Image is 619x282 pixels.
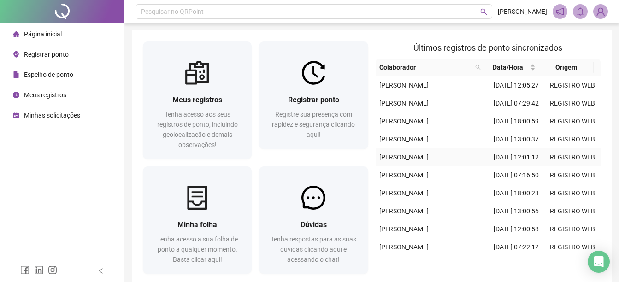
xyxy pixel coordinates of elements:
span: notification [556,7,564,16]
td: [DATE] 13:00:56 [488,202,544,220]
span: Registrar ponto [288,95,339,104]
td: REGISTRO WEB [544,112,601,130]
span: Meus registros [172,95,222,104]
a: Minha folhaTenha acesso a sua folha de ponto a qualquer momento. Basta clicar aqui! [143,166,252,274]
td: REGISTRO WEB [544,202,601,220]
td: [DATE] 18:00:23 [488,184,544,202]
span: facebook [20,265,29,275]
span: Registrar ponto [24,51,69,58]
td: REGISTRO WEB [544,220,601,238]
span: Minhas solicitações [24,112,80,119]
th: Origem [539,59,594,76]
span: linkedin [34,265,43,275]
td: [DATE] 12:05:27 [488,76,544,94]
td: [DATE] 16:00:56 [488,256,544,274]
span: [PERSON_NAME] [379,82,429,89]
span: environment [13,51,19,58]
span: clock-circle [13,92,19,98]
span: [PERSON_NAME] [379,207,429,215]
span: schedule [13,112,19,118]
span: instagram [48,265,57,275]
td: REGISTRO WEB [544,256,601,274]
span: [PERSON_NAME] [379,135,429,143]
span: Meus registros [24,91,66,99]
a: Registrar pontoRegistre sua presença com rapidez e segurança clicando aqui! [259,41,368,149]
span: [PERSON_NAME] [379,153,429,161]
span: [PERSON_NAME] [379,100,429,107]
td: REGISTRO WEB [544,184,601,202]
td: [DATE] 13:00:37 [488,130,544,148]
td: [DATE] 12:01:12 [488,148,544,166]
a: Meus registrosTenha acesso aos seus registros de ponto, incluindo geolocalização e demais observa... [143,41,252,159]
span: Colaborador [379,62,472,72]
span: [PERSON_NAME] [379,117,429,125]
span: left [98,268,104,274]
span: file [13,71,19,78]
span: [PERSON_NAME] [379,225,429,233]
span: Últimos registros de ponto sincronizados [413,43,562,53]
th: Data/Hora [484,59,539,76]
td: REGISTRO WEB [544,76,601,94]
span: [PERSON_NAME] [379,243,429,251]
span: [PERSON_NAME] [379,189,429,197]
td: [DATE] 12:00:58 [488,220,544,238]
td: REGISTRO WEB [544,148,601,166]
span: Tenha acesso a sua folha de ponto a qualquer momento. Basta clicar aqui! [157,235,238,263]
span: search [475,65,481,70]
td: [DATE] 18:00:59 [488,112,544,130]
td: REGISTRO WEB [544,166,601,184]
span: search [473,60,483,74]
span: Registre sua presença com rapidez e segurança clicando aqui! [272,111,355,138]
td: [DATE] 07:22:12 [488,238,544,256]
a: DúvidasTenha respostas para as suas dúvidas clicando aqui e acessando o chat! [259,166,368,274]
span: home [13,31,19,37]
td: REGISTRO WEB [544,130,601,148]
span: [PERSON_NAME] [498,6,547,17]
span: Dúvidas [301,220,327,229]
td: REGISTRO WEB [544,94,601,112]
span: Tenha acesso aos seus registros de ponto, incluindo geolocalização e demais observações! [157,111,238,148]
span: Data/Hora [488,62,528,72]
td: REGISTRO WEB [544,238,601,256]
span: [PERSON_NAME] [379,171,429,179]
span: Minha folha [177,220,217,229]
span: Tenha respostas para as suas dúvidas clicando aqui e acessando o chat! [271,235,356,263]
span: Página inicial [24,30,62,38]
span: search [480,8,487,15]
span: Espelho de ponto [24,71,73,78]
div: Open Intercom Messenger [588,251,610,273]
td: [DATE] 07:29:42 [488,94,544,112]
td: [DATE] 07:16:50 [488,166,544,184]
span: bell [576,7,584,16]
img: 91928 [594,5,607,18]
